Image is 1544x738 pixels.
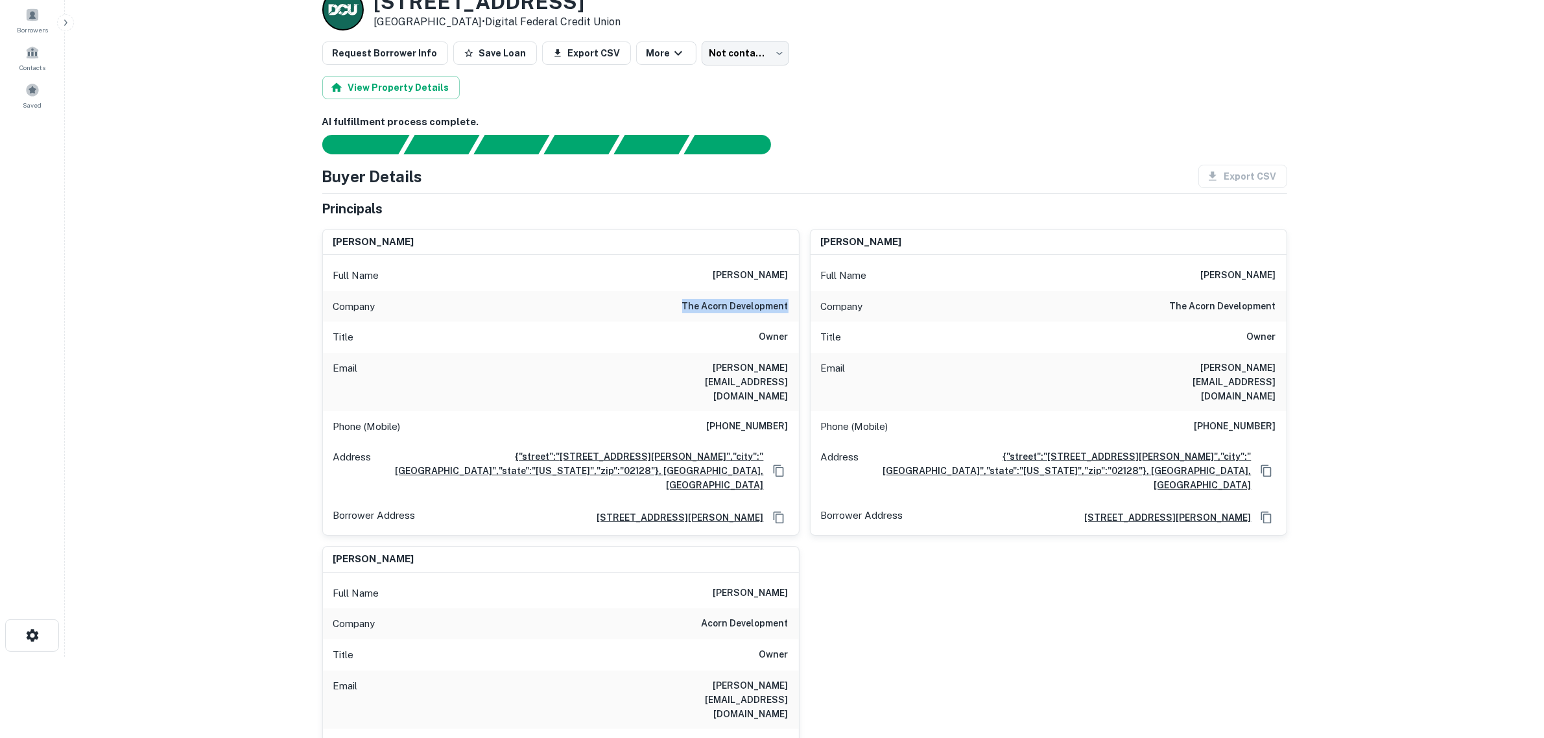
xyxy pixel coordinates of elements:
[333,235,414,250] h6: [PERSON_NAME]
[702,41,789,65] div: Not contacted
[864,449,1252,492] a: {"street":"[STREET_ADDRESS][PERSON_NAME]","city":"[GEOGRAPHIC_DATA]","state":"[US_STATE]","zip":"...
[682,299,789,315] h6: the acorn development
[713,586,789,601] h6: [PERSON_NAME]
[821,361,846,403] p: Email
[333,329,354,345] p: Title
[1075,510,1252,525] a: [STREET_ADDRESS][PERSON_NAME]
[821,268,867,283] p: Full Name
[821,508,903,527] p: Borrower Address
[4,3,61,38] a: Borrowers
[333,552,414,567] h6: [PERSON_NAME]
[684,135,787,154] div: AI fulfillment process complete.
[333,268,379,283] p: Full Name
[1170,299,1276,315] h6: the acorn development
[759,329,789,345] h6: Owner
[633,361,789,403] h6: [PERSON_NAME][EMAIL_ADDRESS][DOMAIN_NAME]
[702,616,789,632] h6: acorn development
[333,419,401,434] p: Phone (Mobile)
[1194,419,1276,434] h6: [PHONE_NUMBER]
[769,461,789,481] button: Copy Address
[543,135,619,154] div: Principals found, AI now looking for contact information...
[1247,329,1276,345] h6: Owner
[707,419,789,434] h6: [PHONE_NUMBER]
[1479,634,1544,696] iframe: Chat Widget
[322,42,448,65] button: Request Borrower Info
[333,586,379,601] p: Full Name
[333,678,358,721] p: Email
[23,100,42,110] span: Saved
[307,135,404,154] div: Sending borrower request to AI...
[1121,361,1276,403] h6: [PERSON_NAME][EMAIL_ADDRESS][DOMAIN_NAME]
[453,42,537,65] button: Save Loan
[486,16,621,28] a: Digital Federal Credit Union
[542,42,631,65] button: Export CSV
[1257,461,1276,481] button: Copy Address
[821,329,842,345] p: Title
[333,361,358,403] p: Email
[769,508,789,527] button: Copy Address
[333,449,372,492] p: Address
[322,199,383,219] h5: Principals
[821,299,863,315] p: Company
[713,268,789,283] h6: [PERSON_NAME]
[333,616,375,632] p: Company
[587,510,764,525] a: [STREET_ADDRESS][PERSON_NAME]
[17,25,48,35] span: Borrowers
[633,678,789,721] h6: [PERSON_NAME][EMAIL_ADDRESS][DOMAIN_NAME]
[333,647,354,663] p: Title
[759,647,789,663] h6: Owner
[821,449,859,492] p: Address
[821,419,888,434] p: Phone (Mobile)
[636,42,696,65] button: More
[473,135,549,154] div: Documents found, AI parsing details...
[333,508,416,527] p: Borrower Address
[322,115,1287,130] h6: AI fulfillment process complete.
[4,78,61,113] a: Saved
[377,449,764,492] a: {"street":"[STREET_ADDRESS][PERSON_NAME]","city":"[GEOGRAPHIC_DATA]","state":"[US_STATE]","zip":"...
[613,135,689,154] div: Principals found, still searching for contact information. This may take time...
[374,14,621,30] p: [GEOGRAPHIC_DATA] •
[333,299,375,315] p: Company
[1257,508,1276,527] button: Copy Address
[403,135,479,154] div: Your request is received and processing...
[4,40,61,75] a: Contacts
[821,235,902,250] h6: [PERSON_NAME]
[322,76,460,99] button: View Property Details
[19,62,45,73] span: Contacts
[322,165,423,188] h4: Buyer Details
[1201,268,1276,283] h6: [PERSON_NAME]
